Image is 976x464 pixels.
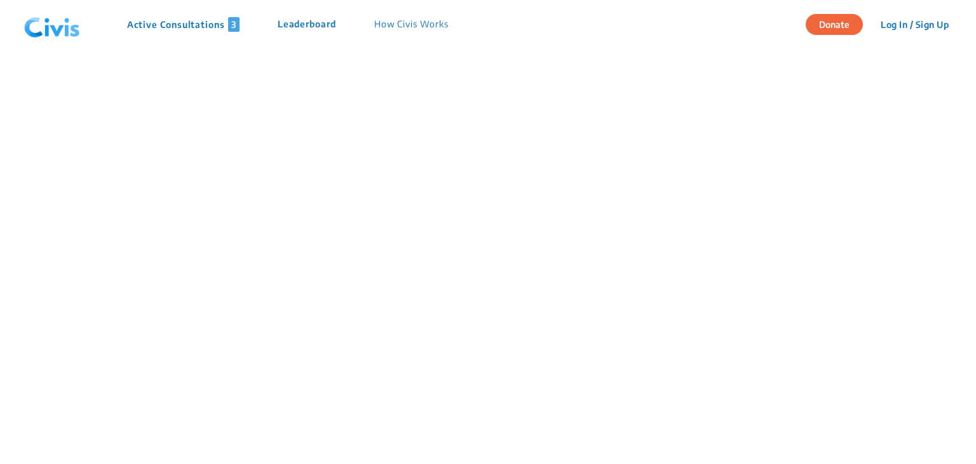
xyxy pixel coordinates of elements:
[127,17,240,32] p: Active Consultations
[374,17,449,32] p: How Civis Works
[806,14,863,35] button: Donate
[19,6,85,44] img: navlogo.png
[278,17,336,32] p: Leaderboard
[228,17,240,32] span: 3
[806,17,872,30] a: Donate
[872,15,957,34] button: Log In / Sign Up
